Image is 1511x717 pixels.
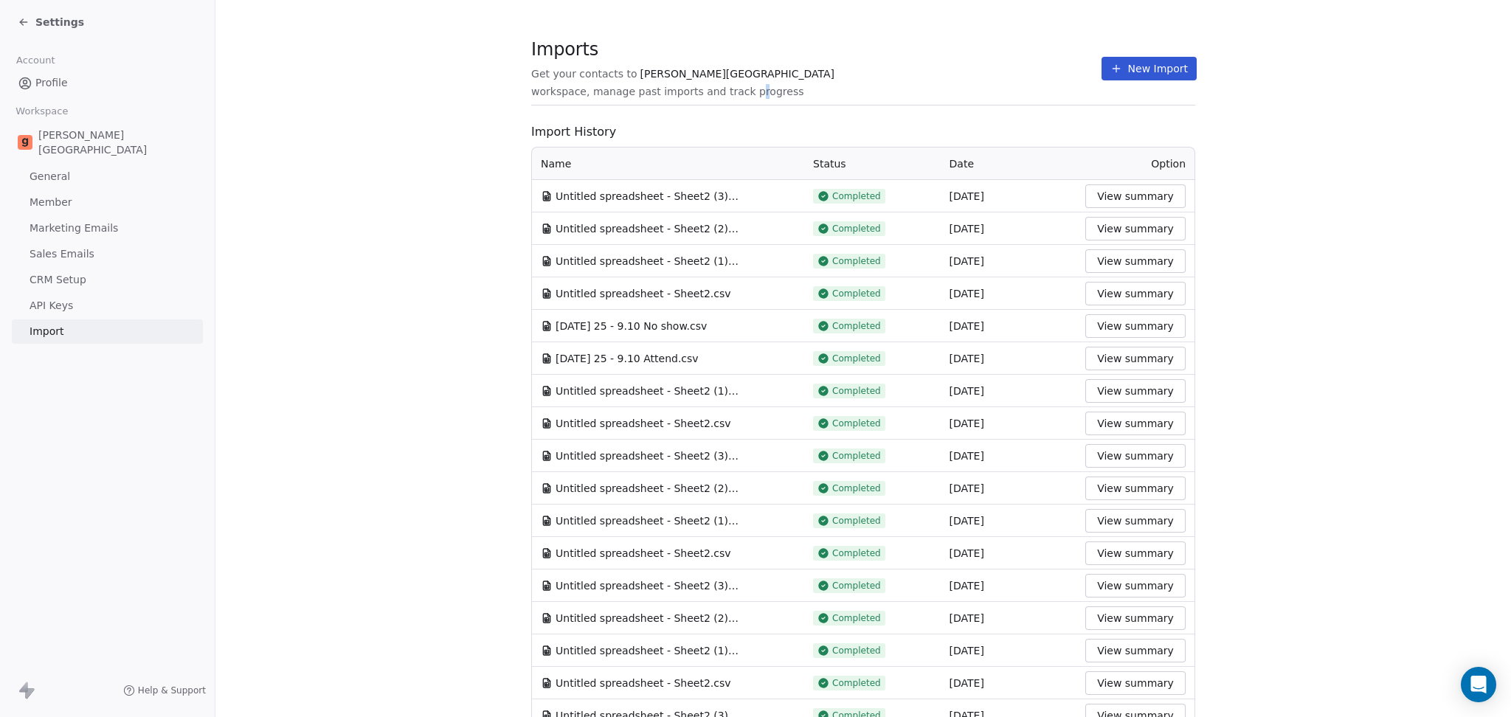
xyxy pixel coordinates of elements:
[30,246,94,262] span: Sales Emails
[556,286,730,301] span: Untitled spreadsheet - Sheet2.csv
[556,351,699,366] span: [DATE] 25 - 9.10 Attend.csv
[1102,57,1197,80] button: New Import
[1085,412,1186,435] button: View summary
[556,416,730,431] span: Untitled spreadsheet - Sheet2.csv
[138,685,206,696] span: Help & Support
[541,156,571,171] span: Name
[950,189,1068,204] div: [DATE]
[1085,217,1186,240] button: View summary
[30,298,73,314] span: API Keys
[12,242,203,266] a: Sales Emails
[30,221,118,236] span: Marketing Emails
[1085,184,1186,208] button: View summary
[950,416,1068,431] div: [DATE]
[950,384,1068,398] div: [DATE]
[950,221,1068,236] div: [DATE]
[1085,541,1186,565] button: View summary
[1461,667,1496,702] div: Open Intercom Messenger
[950,513,1068,528] div: [DATE]
[30,324,63,339] span: Import
[1151,158,1186,170] span: Option
[1085,671,1186,695] button: View summary
[30,195,72,210] span: Member
[950,643,1068,658] div: [DATE]
[832,515,881,527] span: Completed
[1085,606,1186,630] button: View summary
[950,351,1068,366] div: [DATE]
[556,546,730,561] span: Untitled spreadsheet - Sheet2.csv
[832,677,881,689] span: Completed
[35,75,68,91] span: Profile
[832,482,881,494] span: Completed
[531,123,1195,141] span: Import History
[950,611,1068,626] div: [DATE]
[556,319,707,333] span: [DATE] 25 - 9.10 No show.csv
[531,66,637,81] span: Get your contacts to
[556,578,740,593] span: Untitled spreadsheet - Sheet2 (3).csv
[832,190,881,202] span: Completed
[30,169,70,184] span: General
[123,685,206,696] a: Help & Support
[832,385,881,397] span: Completed
[1085,314,1186,338] button: View summary
[950,481,1068,496] div: [DATE]
[12,190,203,215] a: Member
[556,481,740,496] span: Untitled spreadsheet - Sheet2 (2).csv
[1085,347,1186,370] button: View summary
[12,294,203,318] a: API Keys
[950,319,1068,333] div: [DATE]
[12,319,203,344] a: Import
[556,254,740,269] span: Untitled spreadsheet - Sheet2 (1).csv
[1085,639,1186,662] button: View summary
[1085,444,1186,468] button: View summary
[12,71,203,95] a: Profile
[12,216,203,240] a: Marketing Emails
[950,448,1068,463] div: [DATE]
[832,450,881,462] span: Completed
[10,100,75,122] span: Workspace
[813,158,846,170] span: Status
[950,254,1068,269] div: [DATE]
[950,676,1068,690] div: [DATE]
[832,612,881,624] span: Completed
[1085,477,1186,500] button: View summary
[832,645,881,657] span: Completed
[950,286,1068,301] div: [DATE]
[556,676,730,690] span: Untitled spreadsheet - Sheet2.csv
[832,353,881,364] span: Completed
[531,38,1102,60] span: Imports
[832,418,881,429] span: Completed
[12,268,203,292] a: CRM Setup
[1085,574,1186,597] button: View summary
[531,84,803,99] span: workspace, manage past imports and track progress
[1085,509,1186,533] button: View summary
[832,320,881,332] span: Completed
[18,135,32,150] img: Goela%20School%20Logos%20(4).png
[640,66,834,81] span: [PERSON_NAME][GEOGRAPHIC_DATA]
[35,15,84,30] span: Settings
[18,15,84,30] a: Settings
[38,128,197,157] span: [PERSON_NAME][GEOGRAPHIC_DATA]
[556,189,740,204] span: Untitled spreadsheet - Sheet2 (3).csv
[556,643,740,658] span: Untitled spreadsheet - Sheet2 (1).csv
[1085,249,1186,273] button: View summary
[556,513,740,528] span: Untitled spreadsheet - Sheet2 (1).csv
[556,448,740,463] span: Untitled spreadsheet - Sheet2 (3).csv
[950,546,1068,561] div: [DATE]
[950,158,974,170] span: Date
[1085,379,1186,403] button: View summary
[556,384,740,398] span: Untitled spreadsheet - Sheet2 (1).csv
[30,272,86,288] span: CRM Setup
[832,547,881,559] span: Completed
[950,578,1068,593] div: [DATE]
[556,611,740,626] span: Untitled spreadsheet - Sheet2 (2).csv
[832,580,881,592] span: Completed
[1085,282,1186,305] button: View summary
[556,221,740,236] span: Untitled spreadsheet - Sheet2 (2).csv
[832,255,881,267] span: Completed
[10,49,61,72] span: Account
[832,223,881,235] span: Completed
[832,288,881,299] span: Completed
[12,164,203,189] a: General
